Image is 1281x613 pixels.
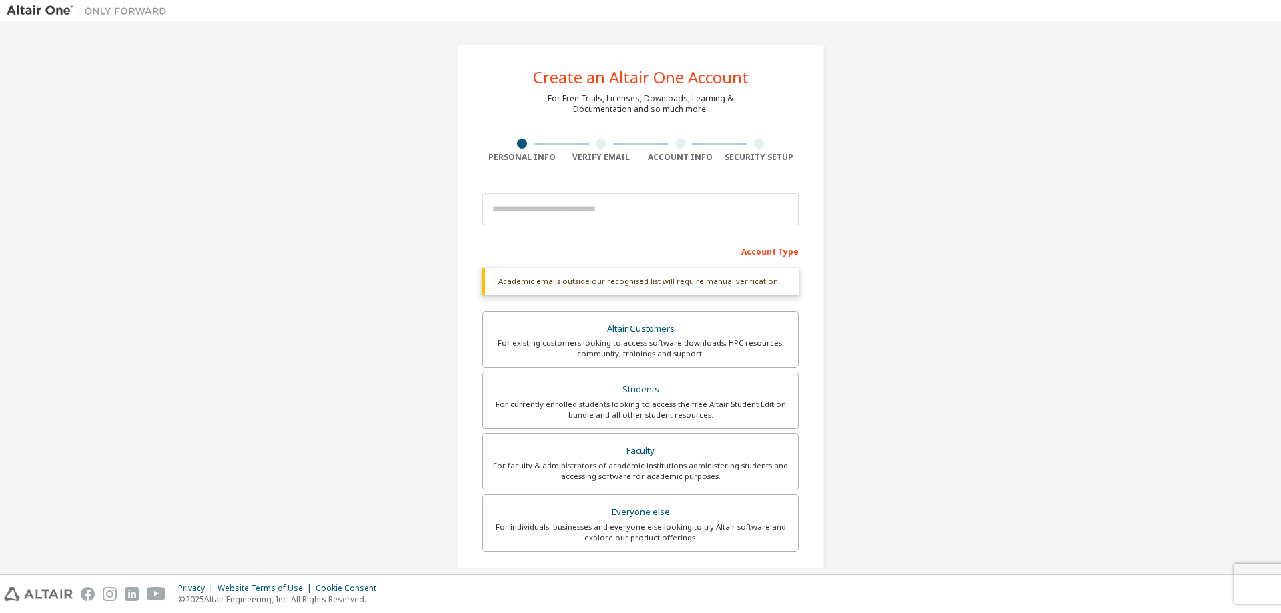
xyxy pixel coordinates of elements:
div: Privacy [178,583,218,594]
div: For faculty & administrators of academic institutions administering students and accessing softwa... [491,460,790,482]
div: Create an Altair One Account [533,69,749,85]
div: Students [491,380,790,399]
img: facebook.svg [81,587,95,601]
img: youtube.svg [147,587,166,601]
div: For existing customers looking to access software downloads, HPC resources, community, trainings ... [491,338,790,359]
div: Everyone else [491,503,790,522]
img: altair_logo.svg [4,587,73,601]
div: For individuals, businesses and everyone else looking to try Altair software and explore our prod... [491,522,790,543]
img: Altair One [7,4,173,17]
div: Cookie Consent [316,583,384,594]
div: Faculty [491,442,790,460]
img: instagram.svg [103,587,117,601]
div: Website Terms of Use [218,583,316,594]
div: Altair Customers [491,320,790,338]
img: linkedin.svg [125,587,139,601]
div: For Free Trials, Licenses, Downloads, Learning & Documentation and so much more. [548,93,733,115]
div: Personal Info [482,152,562,163]
div: Security Setup [720,152,799,163]
div: Verify Email [562,152,641,163]
p: © 2025 Altair Engineering, Inc. All Rights Reserved. [178,594,384,605]
div: Account Type [482,240,799,261]
div: Academic emails outside our recognised list will require manual verification. [482,268,799,295]
div: Account Info [640,152,720,163]
div: For currently enrolled students looking to access the free Altair Student Edition bundle and all ... [491,399,790,420]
